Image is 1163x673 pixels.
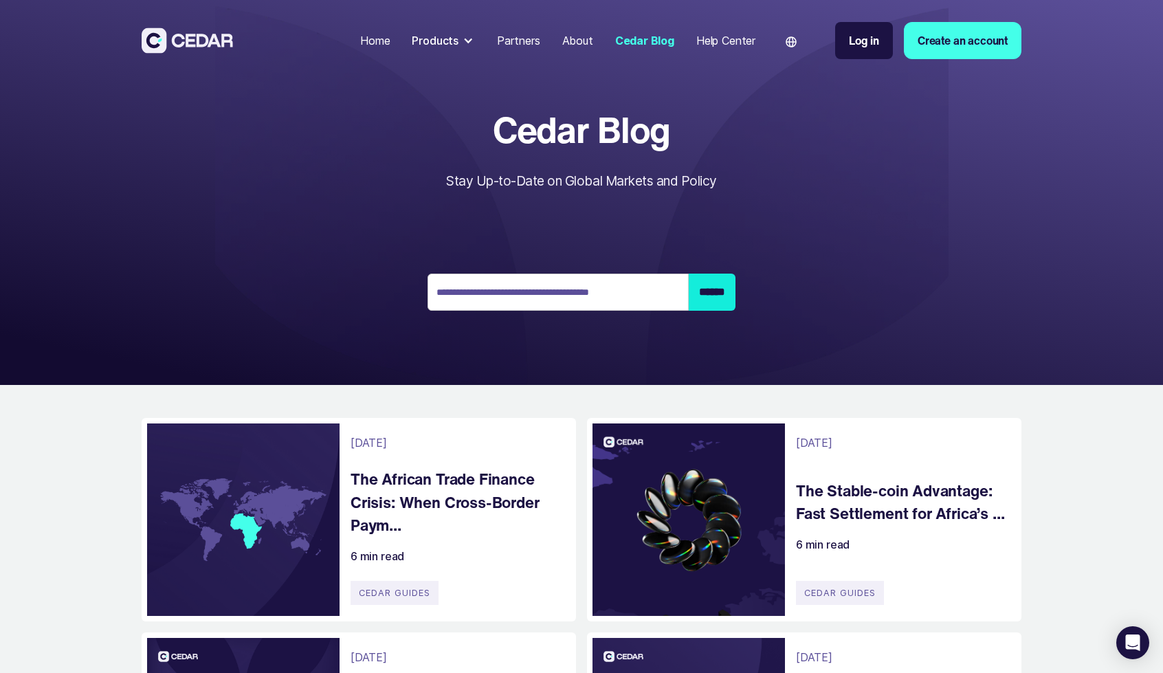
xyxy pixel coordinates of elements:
[796,434,832,451] div: [DATE]
[351,649,387,665] div: [DATE]
[446,110,716,149] span: Cedar Blog
[1116,626,1149,659] div: Open Intercom Messenger
[696,32,755,49] div: Help Center
[786,36,797,47] img: world icon
[351,548,404,564] div: 6 min read
[446,173,716,189] span: Stay Up-to-Date on Global Markets and Policy
[351,467,562,537] a: The African Trade Finance Crisis: When Cross-Border Paym...
[835,22,893,59] a: Log in
[904,22,1021,59] a: Create an account
[557,25,599,56] a: About
[796,649,832,665] div: [DATE]
[491,25,546,56] a: Partners
[796,479,1008,525] a: The Stable-coin Advantage: Fast Settlement for Africa’s ...
[412,32,458,49] div: Products
[351,434,387,451] div: [DATE]
[849,32,879,49] div: Log in
[351,581,439,605] div: Cedar Guides
[691,25,761,56] a: Help Center
[360,32,390,49] div: Home
[355,25,395,56] a: Home
[497,32,540,49] div: Partners
[615,32,674,49] div: Cedar Blog
[562,32,593,49] div: About
[796,581,884,605] div: Cedar Guides
[406,27,480,54] div: Products
[796,536,850,553] div: 6 min read
[610,25,680,56] a: Cedar Blog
